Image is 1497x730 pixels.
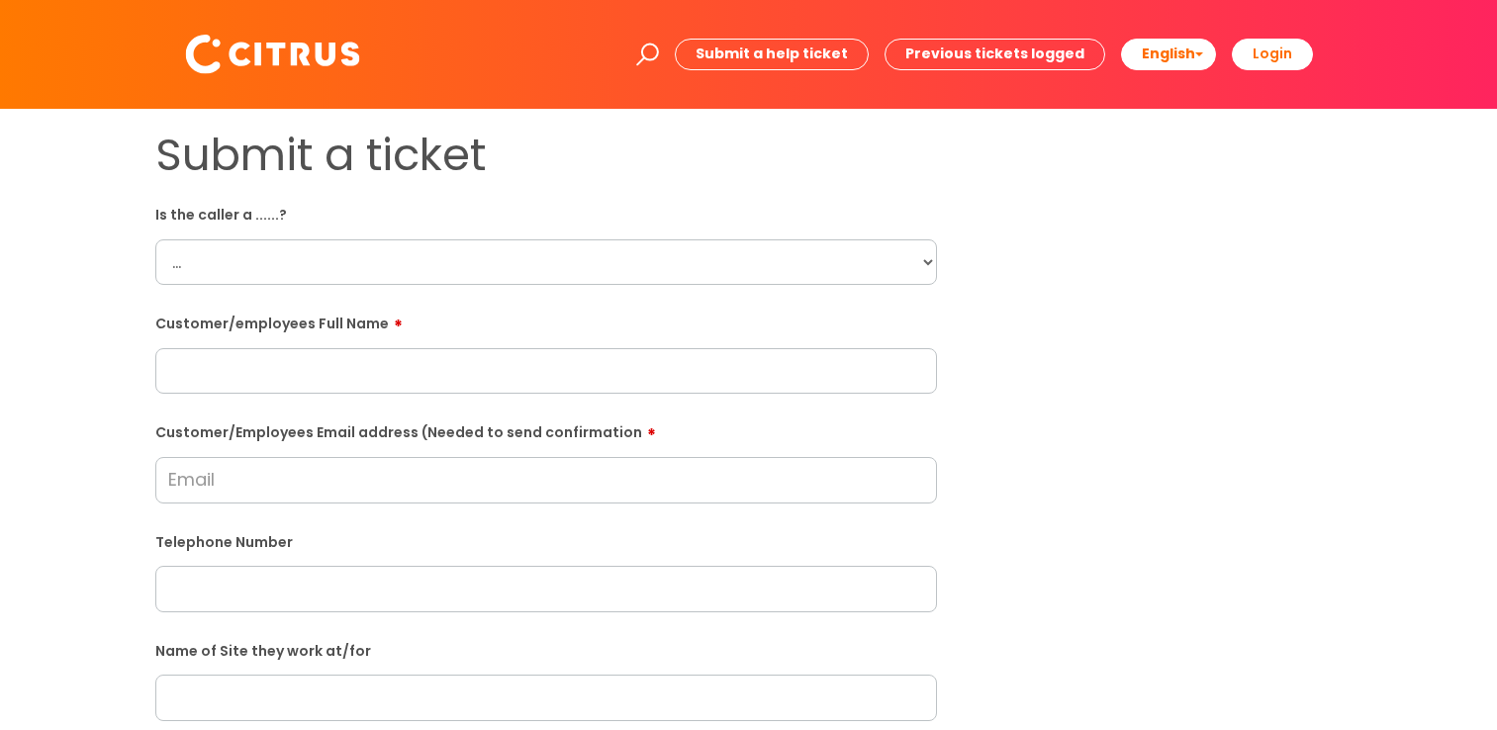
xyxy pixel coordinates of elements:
[155,129,937,182] h1: Submit a ticket
[1142,44,1195,63] span: English
[1232,39,1313,69] a: Login
[155,639,937,660] label: Name of Site they work at/for
[155,457,937,502] input: Email
[885,39,1105,69] a: Previous tickets logged
[155,203,937,224] label: Is the caller a ......?
[155,417,937,441] label: Customer/Employees Email address (Needed to send confirmation
[155,309,937,332] label: Customer/employees Full Name
[155,530,937,551] label: Telephone Number
[675,39,869,69] a: Submit a help ticket
[1253,44,1292,63] b: Login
